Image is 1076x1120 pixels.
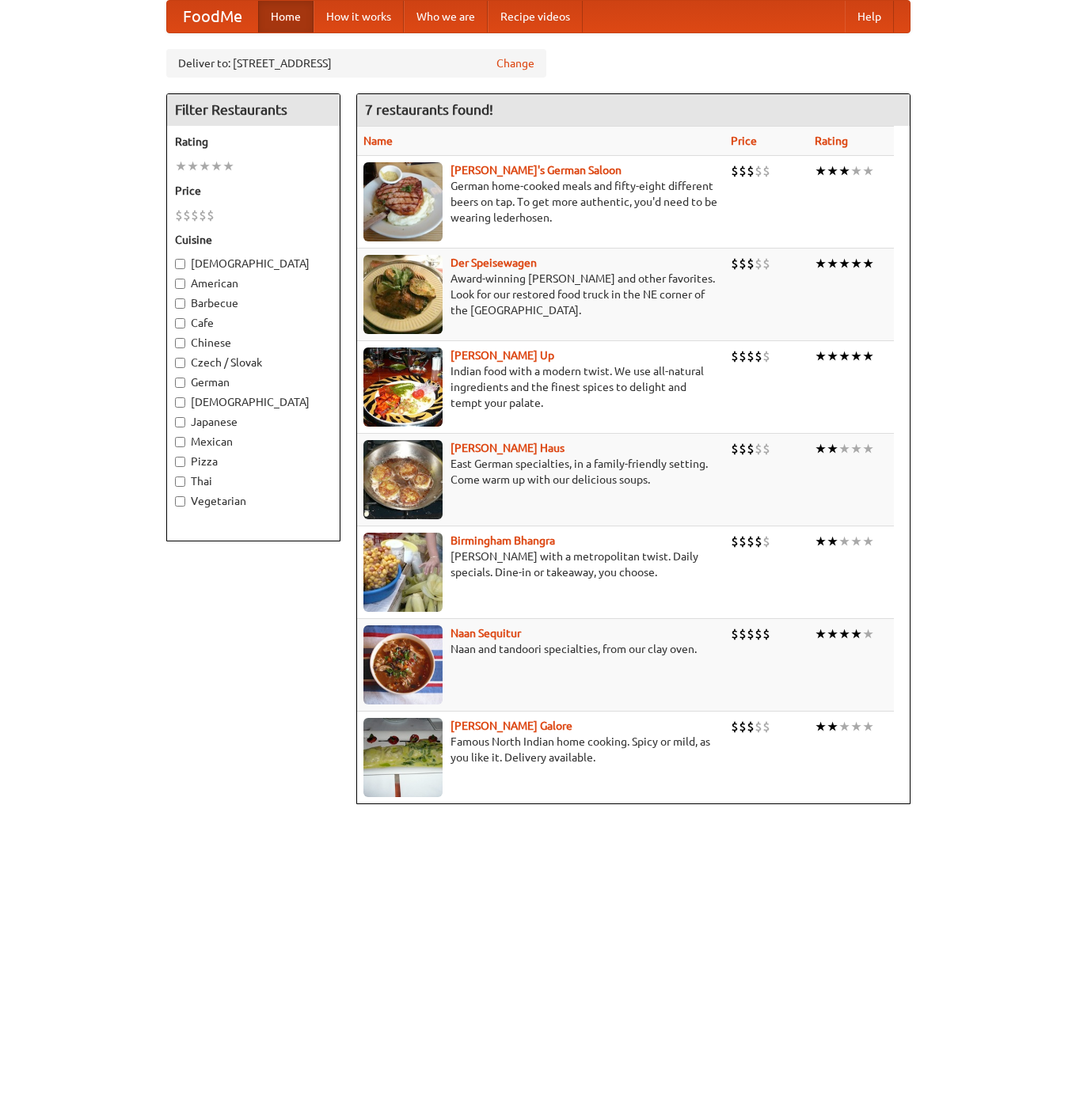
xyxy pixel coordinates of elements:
[850,162,862,180] li: ★
[404,1,488,32] a: Who we are
[862,255,874,272] li: ★
[451,627,521,640] b: Naan Sequitur
[850,625,862,643] li: ★
[175,358,185,368] input: Czech / Slovak
[731,162,739,180] li: $
[755,718,762,735] li: $
[363,625,443,704] img: naansequitur.jpg
[175,298,185,309] input: Barbecue
[827,347,838,365] li: ★
[815,533,827,550] li: ★
[167,94,340,126] h4: Filter Restaurants
[175,493,332,509] label: Vegetarian
[827,718,838,735] li: ★
[175,414,332,430] label: Japanese
[762,533,770,550] li: $
[755,533,762,550] li: $
[175,275,332,291] label: American
[747,347,755,365] li: $
[762,440,770,457] li: $
[815,162,827,180] li: ★
[739,162,747,180] li: $
[827,533,838,550] li: ★
[175,338,185,348] input: Chinese
[850,347,862,365] li: ★
[175,134,332,150] h5: Rating
[187,158,199,175] li: ★
[199,207,207,224] li: $
[363,641,718,657] p: Naan and tandoori specialties, from our clay oven.
[862,625,874,643] li: ★
[815,625,827,643] li: ★
[175,318,185,328] input: Cafe
[815,135,848,147] a: Rating
[755,440,762,457] li: $
[363,533,443,612] img: bhangra.jpg
[747,440,755,457] li: $
[175,454,332,469] label: Pizza
[451,256,537,269] a: Der Speisewagen
[175,496,185,507] input: Vegetarian
[755,255,762,272] li: $
[739,533,747,550] li: $
[451,349,554,362] a: [PERSON_NAME] Up
[451,164,622,177] a: [PERSON_NAME]'s German Saloon
[365,102,493,117] ng-pluralize: 7 restaurants found!
[731,347,739,365] li: $
[731,533,739,550] li: $
[451,719,572,732] a: [PERSON_NAME] Galore
[496,55,534,71] a: Change
[862,440,874,457] li: ★
[739,718,747,735] li: $
[363,347,443,427] img: curryup.jpg
[838,440,850,457] li: ★
[731,135,757,147] a: Price
[175,378,185,388] input: German
[451,534,555,547] a: Birmingham Bhangra
[175,437,185,447] input: Mexican
[731,440,739,457] li: $
[845,1,894,32] a: Help
[731,718,739,735] li: $
[815,347,827,365] li: ★
[314,1,404,32] a: How it works
[838,255,850,272] li: ★
[850,533,862,550] li: ★
[175,232,332,248] h5: Cuisine
[363,135,393,147] a: Name
[363,734,718,765] p: Famous North Indian home cooking. Spicy or mild, as you like it. Delivery available.
[363,456,718,488] p: East German specialties, in a family-friendly setting. Come warm up with our delicious soups.
[222,158,234,175] li: ★
[862,347,874,365] li: ★
[747,162,755,180] li: $
[838,533,850,550] li: ★
[838,625,850,643] li: ★
[175,355,332,370] label: Czech / Slovak
[363,162,443,241] img: esthers.jpg
[363,255,443,334] img: speisewagen.jpg
[862,533,874,550] li: ★
[838,162,850,180] li: ★
[747,718,755,735] li: $
[175,256,332,271] label: [DEMOGRAPHIC_DATA]
[175,295,332,311] label: Barbecue
[739,440,747,457] li: $
[175,476,185,487] input: Thai
[175,457,185,467] input: Pizza
[451,442,565,454] a: [PERSON_NAME] Haus
[363,549,718,580] p: [PERSON_NAME] with a metropolitan twist. Daily specials. Dine-in or takeaway, you choose.
[183,207,191,224] li: $
[175,374,332,390] label: German
[175,315,332,331] label: Cafe
[762,255,770,272] li: $
[762,162,770,180] li: $
[755,625,762,643] li: $
[762,718,770,735] li: $
[838,347,850,365] li: ★
[862,718,874,735] li: ★
[815,255,827,272] li: ★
